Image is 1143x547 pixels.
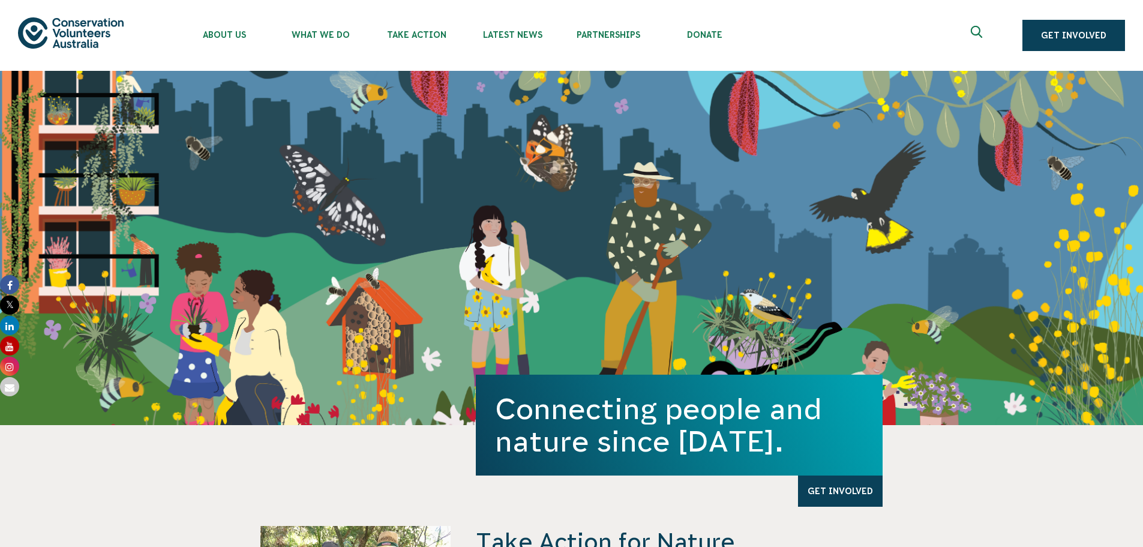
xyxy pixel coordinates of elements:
[176,30,272,40] span: About Us
[495,393,863,458] h1: Connecting people and nature since [DATE].
[1022,20,1125,51] a: Get Involved
[18,17,124,48] img: logo.svg
[964,21,992,50] button: Expand search box Close search box
[560,30,656,40] span: Partnerships
[464,30,560,40] span: Latest News
[368,30,464,40] span: Take Action
[971,26,986,45] span: Expand search box
[798,476,883,507] a: Get Involved
[272,30,368,40] span: What We Do
[656,30,752,40] span: Donate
